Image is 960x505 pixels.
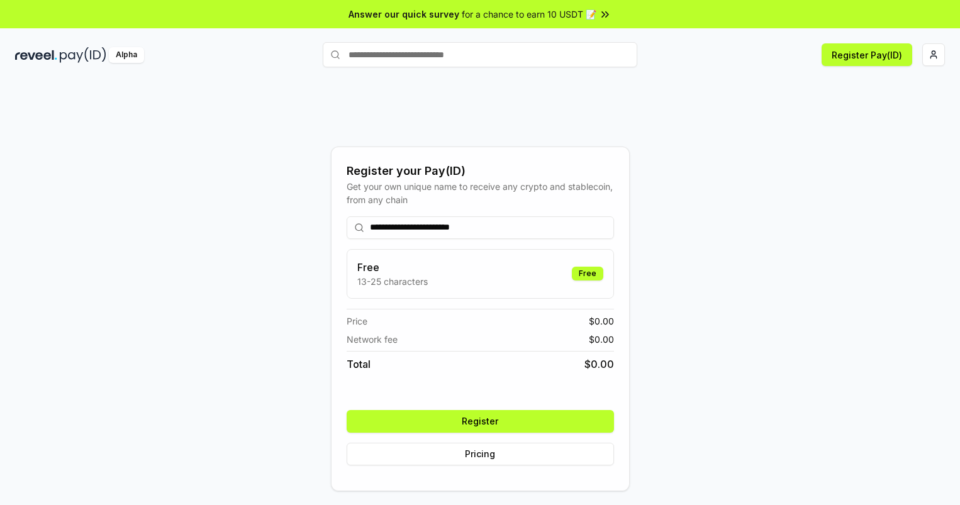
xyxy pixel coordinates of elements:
[572,267,603,280] div: Free
[589,333,614,346] span: $ 0.00
[462,8,596,21] span: for a chance to earn 10 USDT 📝
[109,47,144,63] div: Alpha
[347,410,614,433] button: Register
[347,314,367,328] span: Price
[347,333,398,346] span: Network fee
[347,357,371,372] span: Total
[347,443,614,465] button: Pricing
[60,47,106,63] img: pay_id
[349,8,459,21] span: Answer our quick survey
[15,47,57,63] img: reveel_dark
[584,357,614,372] span: $ 0.00
[589,314,614,328] span: $ 0.00
[347,180,614,206] div: Get your own unique name to receive any crypto and stablecoin, from any chain
[357,275,428,288] p: 13-25 characters
[347,162,614,180] div: Register your Pay(ID)
[822,43,912,66] button: Register Pay(ID)
[357,260,428,275] h3: Free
